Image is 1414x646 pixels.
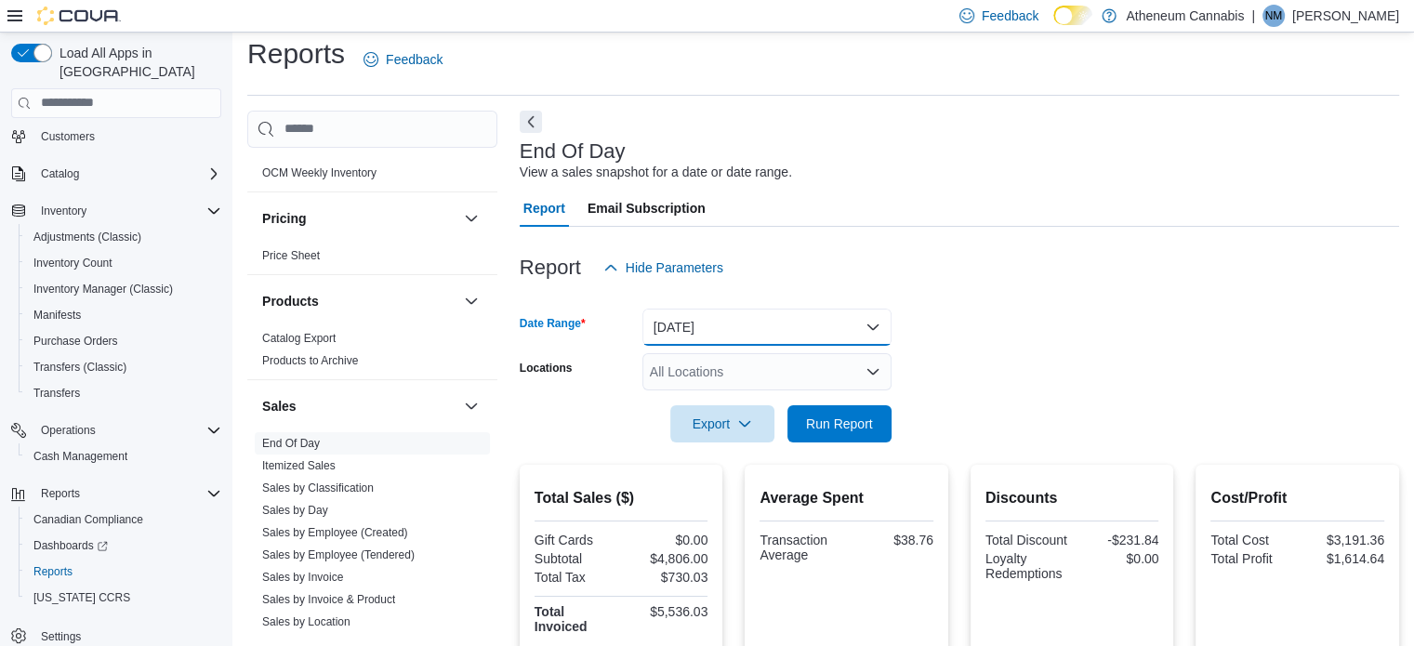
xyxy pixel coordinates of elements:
a: Price Sheet [262,249,320,262]
span: Sales by Employee (Tendered) [262,547,415,562]
button: Pricing [460,207,482,230]
span: Sales by Invoice [262,570,343,585]
a: Purchase Orders [26,330,126,352]
span: Dashboards [26,534,221,557]
span: Price Sheet [262,248,320,263]
span: Transfers [26,382,221,404]
span: Washington CCRS [26,587,221,609]
button: Operations [4,417,229,443]
div: $5,536.03 [625,604,707,619]
div: $38.76 [851,533,933,547]
h3: Report [520,257,581,279]
a: Sales by Employee (Created) [262,526,408,539]
a: Sales by Invoice & Product [262,593,395,606]
button: Manifests [19,302,229,328]
a: Sales by Invoice [262,571,343,584]
a: Sales by Employee (Tendered) [262,548,415,561]
div: Subtotal [535,551,617,566]
button: Next [520,111,542,133]
a: Reports [26,560,80,583]
button: Pricing [262,209,456,228]
div: View a sales snapshot for a date or date range. [520,163,792,182]
div: Nick Miller [1262,5,1285,27]
span: Inventory Manager (Classic) [26,278,221,300]
a: Customers [33,125,102,148]
div: Total Tax [535,570,617,585]
button: Hide Parameters [596,249,731,286]
button: [DATE] [642,309,892,346]
span: Purchase Orders [33,334,118,349]
a: Adjustments (Classic) [26,226,149,248]
div: $4,806.00 [625,551,707,566]
span: Run Report [806,415,873,433]
span: Load All Apps in [GEOGRAPHIC_DATA] [52,44,221,81]
div: $0.00 [1076,551,1158,566]
div: OCM [247,162,497,191]
div: Products [247,327,497,379]
a: Sales by Day [262,504,328,517]
div: Gift Cards [535,533,617,547]
input: Dark Mode [1053,6,1092,25]
span: Itemized Sales [262,458,336,473]
span: Canadian Compliance [26,508,221,531]
span: Canadian Compliance [33,512,143,527]
span: Adjustments (Classic) [33,230,141,244]
div: Total Discount [985,533,1068,547]
span: Customers [41,129,95,144]
button: Canadian Compliance [19,507,229,533]
span: Cash Management [26,445,221,468]
span: Feedback [982,7,1038,25]
a: End Of Day [262,437,320,450]
button: Inventory Count [19,250,229,276]
a: Inventory Manager (Classic) [26,278,180,300]
button: Export [670,405,774,442]
span: Inventory Manager (Classic) [33,282,173,297]
span: Manifests [26,304,221,326]
span: Inventory [33,200,221,222]
strong: Total Invoiced [535,604,588,634]
button: Adjustments (Classic) [19,224,229,250]
h2: Cost/Profit [1210,487,1384,509]
a: Sales by Location [262,615,350,628]
span: Reports [41,486,80,501]
span: Products to Archive [262,353,358,368]
h1: Reports [247,35,345,73]
span: Manifests [33,308,81,323]
span: Report [523,190,565,227]
h3: Sales [262,397,297,415]
span: Sales by Employee (Created) [262,525,408,540]
span: Email Subscription [588,190,706,227]
button: Reports [33,482,87,505]
div: $0.00 [625,533,707,547]
span: Reports [33,482,221,505]
span: Operations [41,423,96,438]
button: Reports [19,559,229,585]
span: Inventory Count [26,252,221,274]
span: Customers [33,125,221,148]
a: OCM Weekly Inventory [262,166,377,179]
span: Dark Mode [1053,25,1054,26]
div: Total Profit [1210,551,1293,566]
p: Atheneum Cannabis [1126,5,1244,27]
h3: Products [262,292,319,310]
a: Sales by Classification [262,481,374,494]
span: Reports [33,564,73,579]
p: [PERSON_NAME] [1292,5,1399,27]
button: Purchase Orders [19,328,229,354]
button: Sales [262,397,456,415]
h2: Total Sales ($) [535,487,708,509]
button: Catalog [33,163,86,185]
div: $3,191.36 [1302,533,1384,547]
button: Run Report [787,405,892,442]
button: Inventory Manager (Classic) [19,276,229,302]
a: Canadian Compliance [26,508,151,531]
img: Cova [37,7,121,25]
button: Reports [4,481,229,507]
span: Export [681,405,763,442]
a: Dashboards [19,533,229,559]
span: Reports [26,560,221,583]
span: [US_STATE] CCRS [33,590,130,605]
h2: Discounts [985,487,1159,509]
div: Loyalty Redemptions [985,551,1068,581]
